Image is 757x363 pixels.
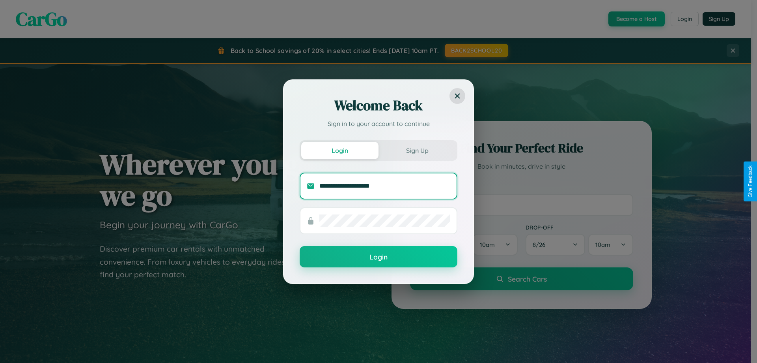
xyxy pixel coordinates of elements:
[300,246,457,267] button: Login
[301,142,378,159] button: Login
[300,96,457,115] h2: Welcome Back
[748,166,753,197] div: Give Feedback
[300,119,457,128] p: Sign in to your account to continue
[378,142,456,159] button: Sign Up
